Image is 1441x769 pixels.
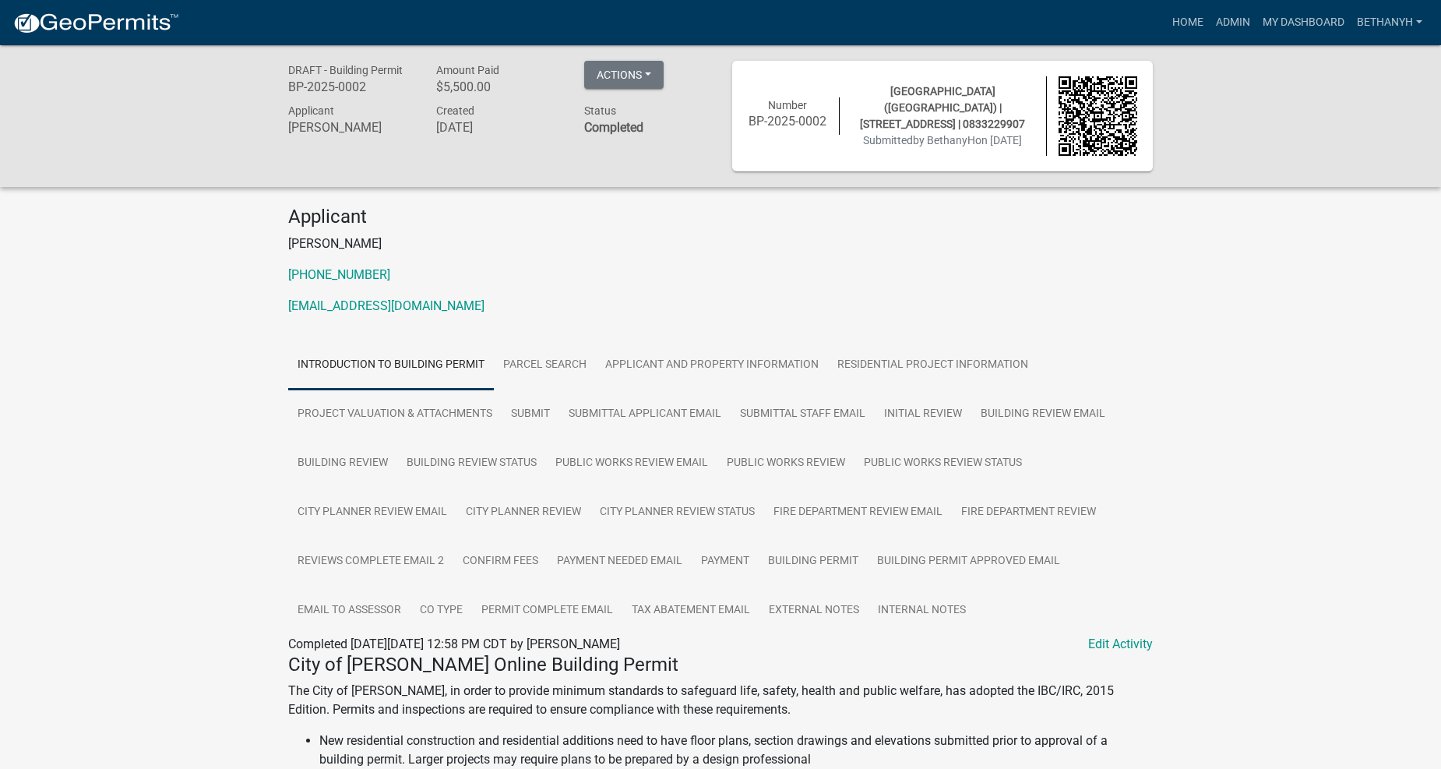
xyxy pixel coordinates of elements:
a: Permit Complete Email [472,586,622,636]
a: Reviews Complete Email 2 [288,537,453,587]
span: Applicant [288,104,334,117]
h6: [DATE] [436,120,561,135]
span: Created [436,104,474,117]
a: Tax Abatement Email [622,586,759,636]
h4: Applicant [288,206,1153,228]
span: Amount Paid [436,64,499,76]
a: Introduction to Building Permit [288,340,494,390]
a: Home [1166,8,1210,37]
a: Building Permit [759,537,868,587]
a: BethanyH [1351,8,1429,37]
a: Building Permit Approved Email [868,537,1069,587]
a: CO Type [410,586,472,636]
a: Internal Notes [868,586,975,636]
h6: [PERSON_NAME] [288,120,413,135]
a: Fire Department Review [952,488,1105,538]
a: City Planner Review Status [590,488,764,538]
a: City Planner Review [456,488,590,538]
a: Public Works Review [717,439,854,489]
a: Initial Review [875,390,971,439]
span: Submitted on [DATE] [863,134,1022,146]
a: Submittal Applicant Email [559,390,731,439]
span: [GEOGRAPHIC_DATA] ([GEOGRAPHIC_DATA]) | [STREET_ADDRESS] | 0833229907 [860,85,1025,130]
a: Payment Needed Email [548,537,692,587]
h6: BP-2025-0002 [748,114,827,129]
span: by BethanyH [913,134,975,146]
a: Residential Project Information [828,340,1038,390]
a: Parcel search [494,340,596,390]
p: The City of [PERSON_NAME], in order to provide minimum standards to safeguard life, safety, healt... [288,682,1153,719]
span: Status [584,104,616,117]
a: Submittal Staff Email [731,390,875,439]
a: Payment [692,537,759,587]
span: DRAFT - Building Permit [288,64,403,76]
a: Admin [1210,8,1256,37]
a: Building Review Status [397,439,546,489]
a: Edit Activity [1088,635,1153,654]
li: New residential construction and residential additions need to have floor plans, section drawings... [319,732,1153,769]
h4: City of [PERSON_NAME] Online Building Permit [288,654,1153,676]
a: Fire Department Review Email [764,488,952,538]
h6: BP-2025-0002 [288,79,413,94]
strong: Completed [584,120,643,135]
a: [EMAIL_ADDRESS][DOMAIN_NAME] [288,298,484,313]
a: Confirm Fees [453,537,548,587]
button: Actions [584,61,664,89]
a: Public Works Review Status [854,439,1031,489]
a: External Notes [759,586,868,636]
a: Public Works Review Email [546,439,717,489]
a: Applicant and Property Information [596,340,828,390]
a: Submit [502,390,559,439]
a: Building Review Email [971,390,1115,439]
a: City Planner Review Email [288,488,456,538]
span: Number [768,99,807,111]
a: My Dashboard [1256,8,1351,37]
h6: $5,500.00 [436,79,561,94]
a: Project Valuation & Attachments [288,390,502,439]
a: Email to Assessor [288,586,410,636]
p: [PERSON_NAME] [288,235,1153,253]
a: [PHONE_NUMBER] [288,267,390,282]
a: Building Review [288,439,397,489]
img: QR code [1059,76,1138,156]
span: Completed [DATE][DATE] 12:58 PM CDT by [PERSON_NAME] [288,637,620,651]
